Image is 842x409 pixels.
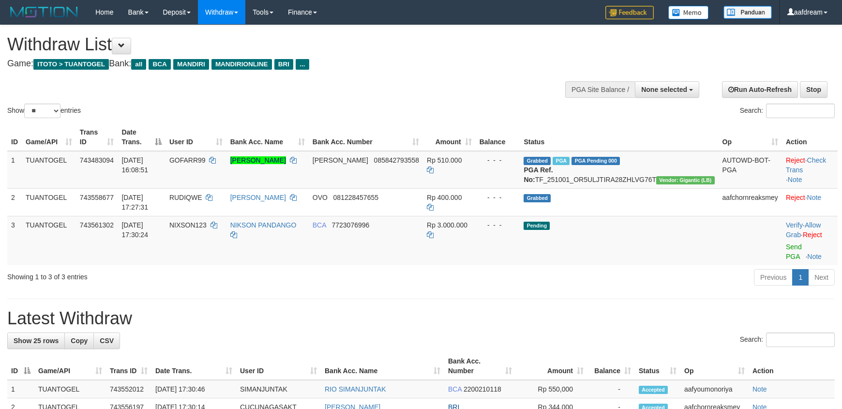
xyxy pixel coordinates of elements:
[788,176,802,183] a: Note
[121,221,148,239] span: [DATE] 17:30:24
[76,123,118,151] th: Trans ID: activate to sort column ascending
[480,193,516,202] div: - - -
[571,157,620,165] span: PGA Pending
[151,352,236,380] th: Date Trans.: activate to sort column ascending
[14,337,59,345] span: Show 25 rows
[605,6,654,19] img: Feedback.jpg
[34,352,106,380] th: Game/API: activate to sort column ascending
[106,352,151,380] th: Trans ID: activate to sort column ascending
[80,156,114,164] span: 743483094
[121,156,148,174] span: [DATE] 16:08:51
[24,104,60,118] select: Showentries
[516,380,587,398] td: Rp 550,000
[118,123,165,151] th: Date Trans.: activate to sort column descending
[236,380,321,398] td: SIMANJUNTAK
[520,123,718,151] th: Status
[524,166,553,183] b: PGA Ref. No:
[22,216,76,265] td: TUANTOGEL
[33,59,109,70] span: ITOTO > TUANTOGEL
[754,269,793,286] a: Previous
[464,385,501,393] span: Copy 2200210118 to clipboard
[333,194,378,201] span: Copy 081228457655 to clipboard
[752,385,767,393] a: Note
[807,253,822,260] a: Note
[7,216,22,265] td: 3
[786,221,821,239] a: Allow Grab
[313,156,368,164] span: [PERSON_NAME]
[749,352,835,380] th: Action
[516,352,587,380] th: Amount: activate to sort column ascending
[668,6,709,19] img: Button%20Memo.svg
[64,333,94,349] a: Copy
[719,123,782,151] th: Op: activate to sort column ascending
[786,156,826,174] a: Check Trans
[22,151,76,189] td: TUANTOGEL
[448,385,462,393] span: BCA
[565,81,635,98] div: PGA Site Balance /
[786,194,805,201] a: Reject
[230,194,286,201] a: [PERSON_NAME]
[444,352,516,380] th: Bank Acc. Number: activate to sort column ascending
[782,123,838,151] th: Action
[524,194,551,202] span: Grabbed
[309,123,423,151] th: Bank Acc. Number: activate to sort column ascending
[587,380,635,398] td: -
[7,352,34,380] th: ID: activate to sort column descending
[100,337,114,345] span: CSV
[169,194,202,201] span: RUDIQWE
[423,123,476,151] th: Amount: activate to sort column ascending
[635,352,680,380] th: Status: activate to sort column ascending
[723,6,772,19] img: panduan.png
[680,352,749,380] th: Op: activate to sort column ascending
[374,156,419,164] span: Copy 085842793558 to clipboard
[34,380,106,398] td: TUANTOGEL
[7,5,81,19] img: MOTION_logo.png
[786,156,805,164] a: Reject
[325,385,386,393] a: RIO SIMANJUNTAK
[7,123,22,151] th: ID
[680,380,749,398] td: aafyoumonoriya
[553,157,570,165] span: Marked by aafyoumonoriya
[93,333,120,349] a: CSV
[7,309,835,328] h1: Latest Withdraw
[807,194,822,201] a: Note
[476,123,520,151] th: Balance
[782,216,838,265] td: · ·
[7,35,552,54] h1: Withdraw List
[427,221,467,229] span: Rp 3.000.000
[427,194,462,201] span: Rp 400.000
[782,188,838,216] td: ·
[7,59,552,69] h4: Game: Bank:
[520,151,718,189] td: TF_251001_OR5ULJTIRA28ZHLVG76T
[7,333,65,349] a: Show 25 rows
[22,188,76,216] td: TUANTOGEL
[313,221,326,229] span: BCA
[524,222,550,230] span: Pending
[80,221,114,229] span: 743561302
[230,221,297,229] a: NIKSON PANDANGO
[740,333,835,347] label: Search:
[766,333,835,347] input: Search:
[766,104,835,118] input: Search:
[296,59,309,70] span: ...
[149,59,170,70] span: BCA
[480,220,516,230] div: - - -
[719,188,782,216] td: aafchornreaksmey
[22,123,76,151] th: Game/API: activate to sort column ascending
[7,188,22,216] td: 2
[274,59,293,70] span: BRI
[121,194,148,211] span: [DATE] 17:27:31
[7,380,34,398] td: 1
[331,221,369,229] span: Copy 7723076996 to clipboard
[169,221,207,229] span: NIXSON123
[656,176,715,184] span: Vendor URL: https://dashboard.q2checkout.com/secure
[641,86,687,93] span: None selected
[226,123,309,151] th: Bank Acc. Name: activate to sort column ascending
[7,151,22,189] td: 1
[165,123,226,151] th: User ID: activate to sort column ascending
[71,337,88,345] span: Copy
[236,352,321,380] th: User ID: activate to sort column ascending
[635,81,699,98] button: None selected
[719,151,782,189] td: AUTOWD-BOT-PGA
[587,352,635,380] th: Balance: activate to sort column ascending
